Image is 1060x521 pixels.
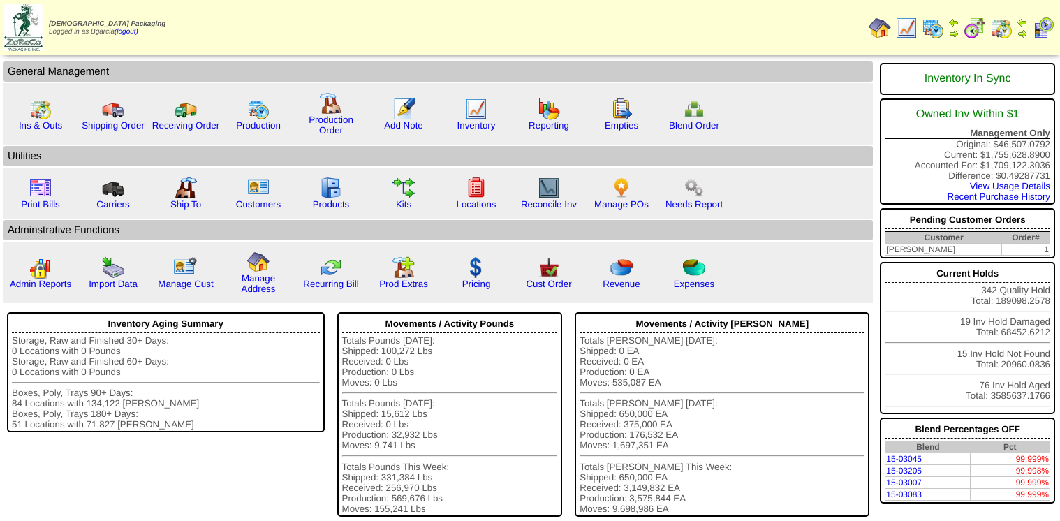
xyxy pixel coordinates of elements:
[320,256,342,279] img: reconcile.gif
[605,120,638,131] a: Empties
[242,273,276,294] a: Manage Address
[683,256,705,279] img: pie_chart2.png
[1002,232,1050,244] th: Order#
[580,335,864,514] div: Totals [PERSON_NAME] [DATE]: Shipped: 0 EA Received: 0 EA Production: 0 EA Moves: 535,087 EA Tota...
[29,98,52,120] img: calendarinout.gif
[610,177,633,199] img: po.png
[19,120,62,131] a: Ins & Outs
[10,279,71,289] a: Admin Reports
[457,120,496,131] a: Inventory
[970,465,1050,477] td: 99.998%
[247,98,270,120] img: calendarprod.gif
[603,279,640,289] a: Revenue
[96,199,129,210] a: Carriers
[1002,244,1050,256] td: 1
[665,199,723,210] a: Needs Report
[669,120,719,131] a: Blend Order
[102,98,124,120] img: truck.gif
[320,92,342,115] img: factory.gif
[885,211,1050,229] div: Pending Customer Orders
[610,98,633,120] img: workorder.gif
[683,177,705,199] img: workflow.png
[3,220,873,240] td: Adminstrative Functions
[392,256,415,279] img: prodextras.gif
[529,120,569,131] a: Reporting
[379,279,428,289] a: Prod Extras
[158,279,213,289] a: Manage Cust
[342,335,558,514] div: Totals Pounds [DATE]: Shipped: 100,272 Lbs Received: 0 Lbs Production: 0 Lbs Moves: 0 Lbs Totals ...
[885,441,971,453] th: Blend
[392,98,415,120] img: orders.gif
[236,199,281,210] a: Customers
[970,453,1050,465] td: 99.999%
[396,199,411,210] a: Kits
[886,490,922,499] a: 15-03083
[236,120,281,131] a: Production
[683,98,705,120] img: network.png
[885,128,1050,139] div: Management Only
[89,279,138,289] a: Import Data
[886,466,922,476] a: 15-03205
[392,177,415,199] img: workflow.gif
[885,244,1002,256] td: [PERSON_NAME]
[102,256,124,279] img: import.gif
[580,315,864,333] div: Movements / Activity [PERSON_NAME]
[970,489,1050,501] td: 99.999%
[538,98,560,120] img: graph.gif
[880,98,1055,205] div: Original: $46,507.0792 Current: $1,755,628.8900 Accounted For: $1,709,122.3036 Difference: $0.492...
[49,20,165,36] span: Logged in as Bgarcia
[922,17,944,39] img: calendarprod.gif
[990,17,1013,39] img: calendarinout.gif
[526,279,571,289] a: Cust Order
[1032,17,1054,39] img: calendarcustomer.gif
[21,199,60,210] a: Print Bills
[175,98,197,120] img: truck2.gif
[885,420,1050,439] div: Blend Percentages OFF
[895,17,918,39] img: line_graph.gif
[462,279,491,289] a: Pricing
[247,251,270,273] img: home.gif
[1017,17,1028,28] img: arrowleft.gif
[880,262,1055,414] div: 342 Quality Hold Total: 189098.2578 19 Inv Hold Damaged Total: 68452.6212 15 Inv Hold Not Found T...
[49,20,165,28] span: [DEMOGRAPHIC_DATA] Packaging
[594,199,649,210] a: Manage POs
[4,4,43,51] img: zoroco-logo-small.webp
[885,66,1050,92] div: Inventory In Sync
[886,454,922,464] a: 15-03045
[970,441,1050,453] th: Pct
[521,199,577,210] a: Reconcile Inv
[12,335,320,430] div: Storage, Raw and Finished 30+ Days: 0 Locations with 0 Pounds Storage, Raw and Finished 60+ Days:...
[29,177,52,199] img: invoice2.gif
[456,199,496,210] a: Locations
[948,28,959,39] img: arrowright.gif
[320,177,342,199] img: cabinet.gif
[82,120,145,131] a: Shipping Order
[115,28,138,36] a: (logout)
[964,17,986,39] img: calendarblend.gif
[342,315,558,333] div: Movements / Activity Pounds
[102,177,124,199] img: truck3.gif
[948,191,1050,202] a: Recent Purchase History
[970,181,1050,191] a: View Usage Details
[465,177,487,199] img: locations.gif
[170,199,201,210] a: Ship To
[885,265,1050,283] div: Current Holds
[12,315,320,333] div: Inventory Aging Summary
[1017,28,1028,39] img: arrowright.gif
[538,256,560,279] img: cust_order.png
[29,256,52,279] img: graph2.png
[465,256,487,279] img: dollar.gif
[309,115,353,135] a: Production Order
[152,120,219,131] a: Receiving Order
[886,478,922,487] a: 15-03007
[313,199,350,210] a: Products
[970,477,1050,489] td: 99.999%
[885,101,1050,128] div: Owned Inv Within $1
[175,177,197,199] img: factory2.gif
[885,232,1002,244] th: Customer
[247,177,270,199] img: customers.gif
[538,177,560,199] img: line_graph2.gif
[3,61,873,82] td: General Management
[869,17,891,39] img: home.gif
[674,279,715,289] a: Expenses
